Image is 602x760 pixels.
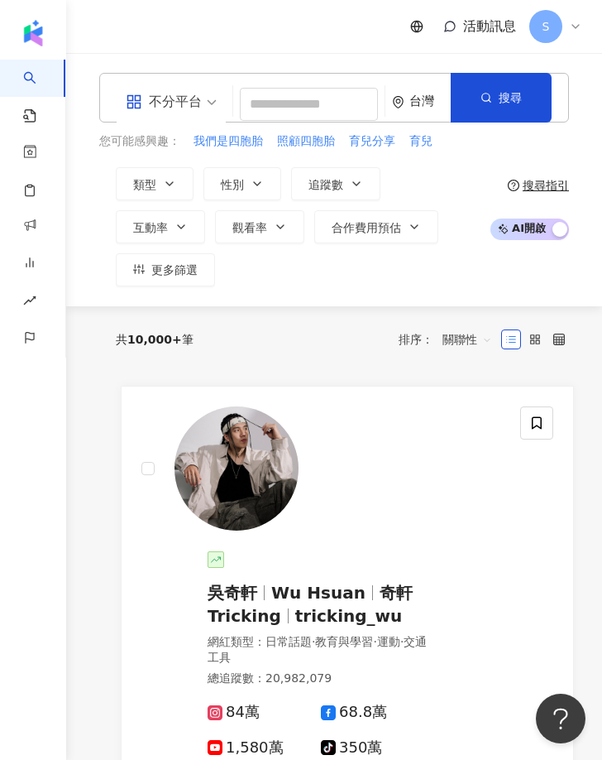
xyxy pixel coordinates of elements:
button: 搜尋 [451,73,552,123]
span: 合作費用預估 [332,221,401,234]
button: 互動率 [116,210,205,243]
iframe: Help Scout Beacon - Open [536,694,585,743]
a: search [23,60,56,124]
span: 奇軒Tricking [208,583,413,626]
span: 84萬 [208,704,260,721]
div: 共 筆 [116,333,193,346]
button: 照顧四胞胎 [276,132,336,151]
img: KOL Avatar [174,406,299,531]
span: 育兒 [409,133,432,150]
img: logo icon [20,20,46,46]
button: 育兒分享 [348,132,396,151]
span: 1,580萬 [208,739,284,757]
span: 教育與學習 [315,635,373,648]
button: 育兒 [408,132,433,151]
span: environment [392,96,404,108]
span: 性別 [221,178,244,191]
span: S [542,17,550,36]
span: 您可能感興趣： [99,133,180,150]
span: question-circle [508,180,519,191]
span: appstore [126,94,142,110]
span: 日常話題 [265,635,312,648]
span: 類型 [133,178,156,191]
span: 照顧四胞胎 [277,133,335,150]
span: 我們是四胞胎 [193,133,263,150]
span: · [373,635,376,648]
span: 更多篩選 [151,263,198,277]
span: 350萬 [321,739,382,757]
div: 不分平台 [126,89,202,115]
button: 合作費用預估 [314,210,438,243]
div: 搜尋指引 [523,179,569,192]
button: 我們是四胞胎 [193,132,264,151]
span: 吳奇軒 [208,583,257,603]
span: 育兒分享 [349,133,395,150]
span: tricking_wu [295,606,403,626]
span: 互動率 [133,221,168,234]
span: Wu Hsuan [271,583,365,603]
div: 排序： [399,326,501,353]
div: 總追蹤數 ： 20,982,079 [208,671,434,687]
div: 網紅類型 ： [208,634,434,666]
span: 觀看率 [232,221,267,234]
button: 更多篩選 [116,253,215,286]
span: 10,000+ [127,333,182,346]
span: 活動訊息 [463,18,516,34]
span: 68.8萬 [321,704,387,721]
div: 台灣 [409,94,451,108]
span: · [312,635,315,648]
span: 追蹤數 [308,178,343,191]
span: rise [23,284,36,321]
button: 性別 [203,167,281,200]
span: 搜尋 [499,91,522,104]
span: 關聯性 [442,326,492,353]
button: 追蹤數 [291,167,380,200]
span: 運動 [377,635,400,648]
button: 類型 [116,167,193,200]
button: 觀看率 [215,210,304,243]
span: · [400,635,404,648]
